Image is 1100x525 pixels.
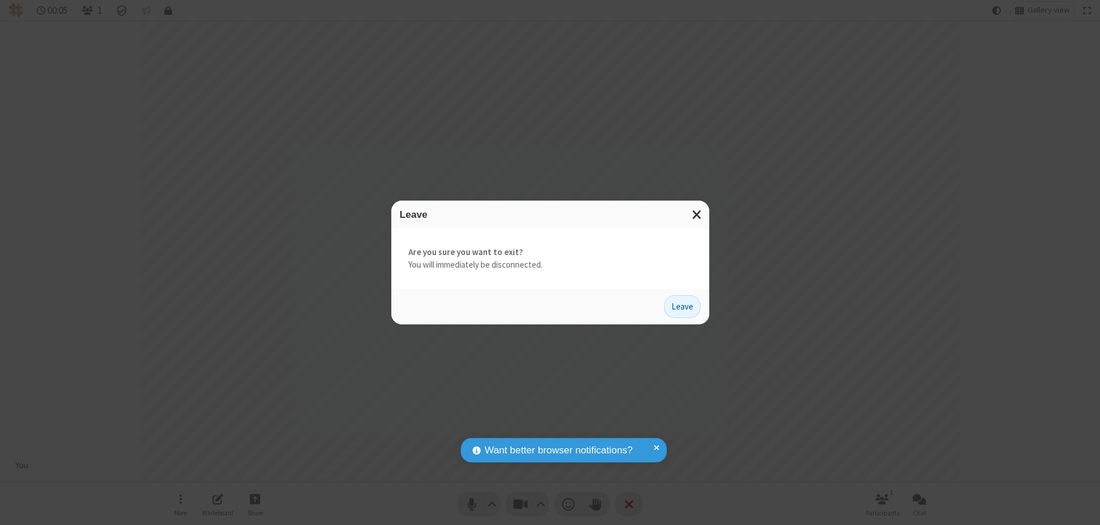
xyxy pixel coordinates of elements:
strong: Are you sure you want to exit? [408,246,692,259]
button: Leave [664,295,701,318]
h3: Leave [400,209,701,220]
button: Close modal [685,201,709,229]
div: You will immediately be disconnected. [391,229,709,289]
span: Want better browser notifications? [485,443,632,458]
